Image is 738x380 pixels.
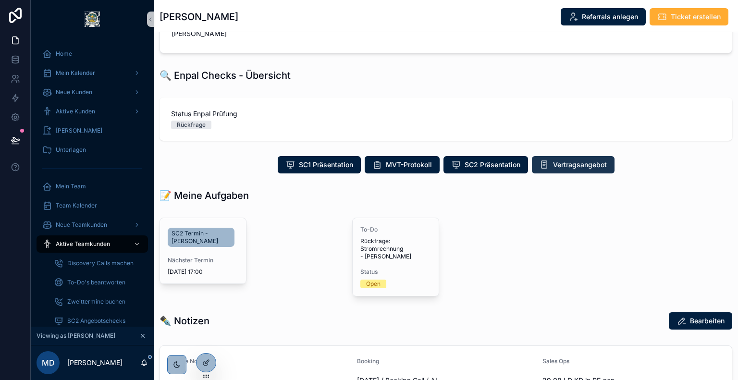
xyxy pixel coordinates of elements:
[37,122,148,139] a: [PERSON_NAME]
[56,221,107,229] span: Neue Teamkunden
[532,156,615,173] button: Vertragsangebot
[160,189,249,202] h1: 📝 Meine Aufgaben
[168,268,238,276] span: [DATE] 17:00
[278,156,361,173] button: SC1 Präsentation
[669,312,732,330] button: Bearbeiten
[160,314,209,328] h1: ✒️ Notizen
[56,202,97,209] span: Team Kalender
[582,12,638,22] span: Referrals anlegen
[56,183,86,190] span: Mein Team
[177,121,206,129] div: Rückfrage
[160,69,291,82] h1: 🔍 Enpal Checks - Übersicht
[386,160,432,170] span: MVT-Protokoll
[67,298,125,306] span: Zweittermine buchen
[48,293,148,310] a: Zweittermine buchen
[42,357,55,368] span: MD
[366,280,381,288] div: Open
[67,259,134,267] span: Discovery Calls machen
[553,160,607,170] span: Vertragsangebot
[31,38,154,327] div: scrollable content
[171,109,721,119] span: Status Enpal Prüfung
[671,12,721,22] span: Ticket erstellen
[542,357,569,365] span: Sales Ops
[360,237,431,260] span: Rückfrage: Stromrechnung - [PERSON_NAME]
[67,279,125,286] span: To-Do's beantworten
[357,357,379,365] span: Booking
[48,274,148,291] a: To-Do's beantworten
[48,255,148,272] a: Discovery Calls machen
[299,160,353,170] span: SC1 Präsentation
[37,141,148,159] a: Unterlagen
[56,50,72,58] span: Home
[56,108,95,115] span: Aktive Kunden
[37,332,115,340] span: Viewing as [PERSON_NAME]
[650,8,728,25] button: Ticket erstellen
[48,312,148,330] a: SC2 Angebotschecks
[365,156,440,173] button: MVT-Protokoll
[37,235,148,253] a: Aktive Teamkunden
[561,8,646,25] button: Referrals anlegen
[37,216,148,233] a: Neue Teamkunden
[443,156,528,173] button: SC2 Präsentation
[67,358,123,368] p: [PERSON_NAME]
[360,268,431,276] span: Status
[37,45,148,62] a: Home
[37,64,148,82] a: Mein Kalender
[37,178,148,195] a: Mein Team
[56,240,110,248] span: Aktive Teamkunden
[465,160,520,170] span: SC2 Präsentation
[85,12,100,27] img: App logo
[37,197,148,214] a: Team Kalender
[172,29,303,38] span: [PERSON_NAME]
[56,88,92,96] span: Neue Kunden
[352,218,439,296] a: To-DoRückfrage: Stromrechnung - [PERSON_NAME]StatusOpen
[37,84,148,101] a: Neue Kunden
[160,10,238,24] h1: [PERSON_NAME]
[172,230,231,245] span: SC2 Termin - [PERSON_NAME]
[168,228,234,247] a: SC2 Termin - [PERSON_NAME]
[172,357,211,365] span: Meine Notizen
[56,69,95,77] span: Mein Kalender
[56,146,86,154] span: Unterlagen
[690,316,725,326] span: Bearbeiten
[37,103,148,120] a: Aktive Kunden
[56,127,102,135] span: [PERSON_NAME]
[360,226,431,233] span: To-Do
[67,317,125,325] span: SC2 Angebotschecks
[168,257,238,264] span: Nächster Termin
